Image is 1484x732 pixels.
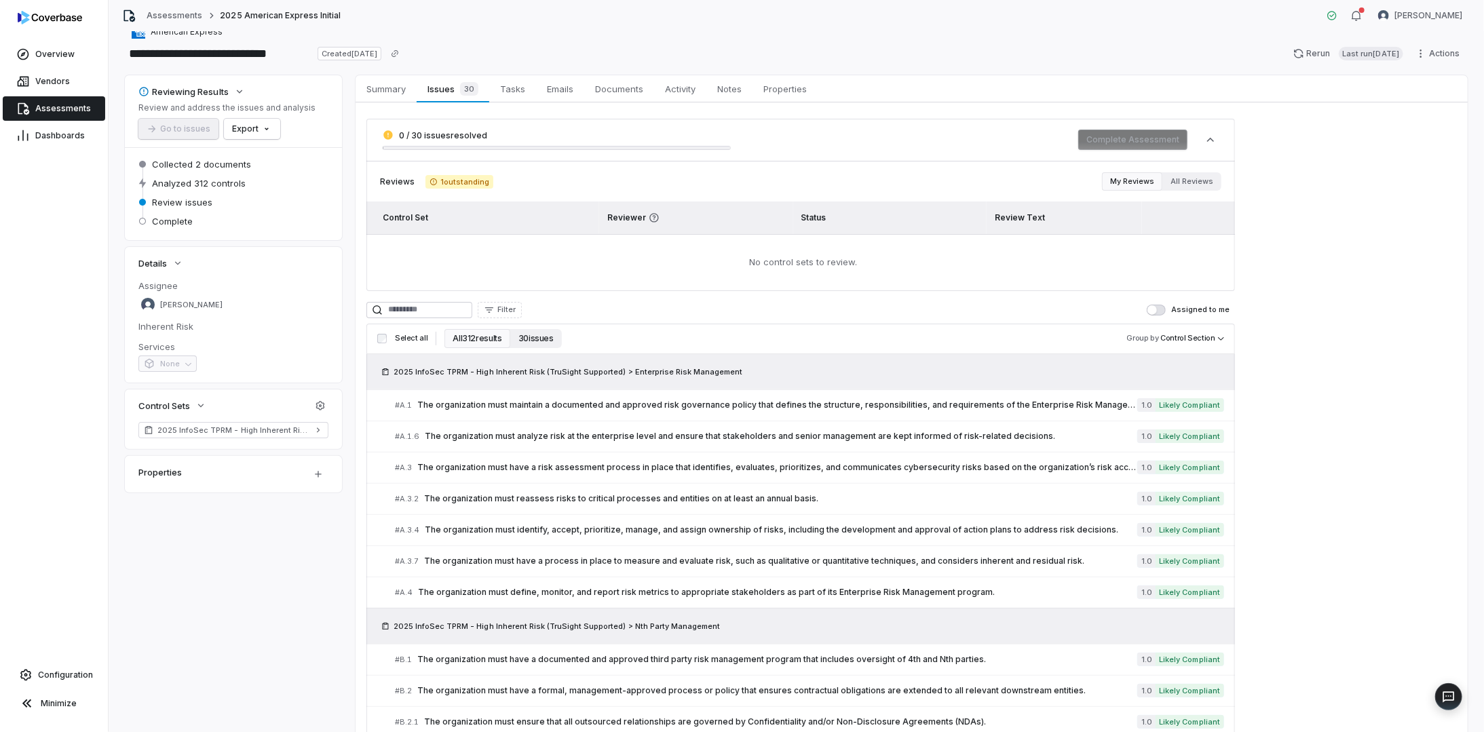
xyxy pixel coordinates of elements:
button: Filter [478,302,522,318]
span: 1.0 [1137,398,1155,412]
span: Likely Compliant [1156,523,1224,537]
img: Bridget Seagraves avatar [141,298,155,311]
span: Properties [758,80,812,98]
span: American Express [151,26,223,37]
span: 2025 InfoSec TPRM - High Inherent Risk (TruSight Supported) > Enterprise Risk Management [394,366,742,377]
span: 1.0 [1137,523,1155,537]
span: Created [DATE] [318,47,381,60]
span: Likely Compliant [1156,554,1224,568]
a: #A.3The organization must have a risk assessment process in place that identifies, evaluates, pri... [395,452,1224,483]
a: Configuration [5,663,102,687]
span: 1.0 [1137,429,1155,443]
span: Analyzed 312 controls [152,177,246,189]
button: https://americanexpress.com/us/American Express [128,20,227,44]
span: Status [801,212,826,223]
span: Control Sets [138,400,190,412]
span: 1.0 [1137,653,1155,666]
span: Issues [422,79,483,98]
span: Group by [1127,333,1159,343]
span: Likely Compliant [1156,492,1224,505]
span: 1.0 [1137,461,1155,474]
span: Likely Compliant [1156,653,1224,666]
span: The organization must reassess risks to critical processes and entities on at least an annual basis. [424,493,1137,504]
span: Dashboards [35,130,85,141]
button: Bridget Seagraves avatar[PERSON_NAME] [1370,5,1470,26]
span: Details [138,257,167,269]
input: Select all [377,334,387,343]
button: Actions [1411,43,1468,64]
span: 2025 InfoSec TPRM - High Inherent Risk (TruSight Supported) > Nth Party Management [394,621,720,632]
a: #A.3.7The organization must have a process in place to measure and evaluate risk, such as qualita... [395,546,1224,577]
span: Tasks [495,80,531,98]
span: # A.3.2 [395,494,419,504]
span: 1.0 [1137,715,1155,729]
span: The organization must have a formal, management-approved process or policy that ensures contractu... [417,685,1137,696]
span: The organization must have a documented and approved third party risk management program that inc... [417,654,1137,665]
span: [PERSON_NAME] [160,300,223,310]
button: Export [224,119,280,139]
span: Reviews [380,176,415,187]
button: Minimize [5,690,102,717]
dt: Assignee [138,280,328,292]
span: The organization must have a process in place to measure and evaluate risk, such as qualitative o... [424,556,1137,566]
a: #A.3.2The organization must reassess risks to critical processes and entities on at least an annu... [395,484,1224,514]
span: 1.0 [1137,684,1155,697]
img: Bridget Seagraves avatar [1378,10,1389,21]
span: # A.3.7 [395,556,419,566]
span: [PERSON_NAME] [1394,10,1462,21]
span: 1 outstanding [425,175,493,189]
button: Copy link [383,41,407,66]
button: 30 issues [510,329,562,348]
span: Reviewer [607,212,785,223]
span: # A.3 [395,463,412,473]
span: Activity [660,80,701,98]
button: All 312 results [444,329,510,348]
span: Likely Compliant [1156,585,1224,599]
span: # B.2.1 [395,717,419,727]
a: #B.1The organization must have a documented and approved third party risk management program that... [395,644,1224,675]
p: Review and address the issues and analysis [138,102,316,113]
label: Assigned to me [1147,305,1230,315]
span: Vendors [35,76,70,87]
span: 2025 American Express Initial [220,10,341,21]
span: Likely Compliant [1156,684,1224,697]
button: All Reviews [1162,172,1221,191]
div: Reviewing Results [138,85,229,98]
a: Assessments [147,10,202,21]
span: Likely Compliant [1156,398,1224,412]
span: Likely Compliant [1156,461,1224,474]
span: Configuration [38,670,93,680]
dt: Inherent Risk [138,320,328,332]
span: Notes [712,80,747,98]
button: RerunLast run[DATE] [1285,43,1411,64]
span: The organization must identify, accept, prioritize, manage, and assign ownership of risks, includ... [425,524,1137,535]
button: Details [134,251,187,275]
dt: Services [138,341,328,353]
span: The organization must ensure that all outsourced relationships are governed by Confidentiality an... [424,716,1137,727]
span: Documents [590,80,649,98]
span: Emails [541,80,579,98]
span: # A.1 [395,400,412,410]
span: Assessments [35,103,91,114]
td: No control sets to review. [366,234,1235,291]
span: Last run [DATE] [1339,47,1403,60]
button: Reviewing Results [134,79,249,104]
a: Vendors [3,69,105,94]
span: Summary [361,80,411,98]
span: # B.1 [395,655,412,665]
span: 30 [460,82,478,96]
span: # A.1.6 [395,431,419,442]
span: Complete [152,215,193,227]
div: Review filter [1102,172,1221,191]
a: #A.1The organization must maintain a documented and approved risk governance policy that defines ... [395,390,1224,421]
span: 1.0 [1137,585,1155,599]
span: # B.2 [395,686,412,696]
span: 0 / 30 issues resolved [399,130,487,140]
span: Overview [35,49,75,60]
span: Minimize [41,698,77,709]
span: The organization must analyze risk at the enterprise level and ensure that stakeholders and senio... [425,431,1137,442]
span: Likely Compliant [1156,715,1224,729]
span: Collected 2 documents [152,158,251,170]
a: #B.2The organization must have a formal, management-approved process or policy that ensures contr... [395,676,1224,706]
a: #A.3.4The organization must identify, accept, prioritize, manage, and assign ownership of risks, ... [395,515,1224,545]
